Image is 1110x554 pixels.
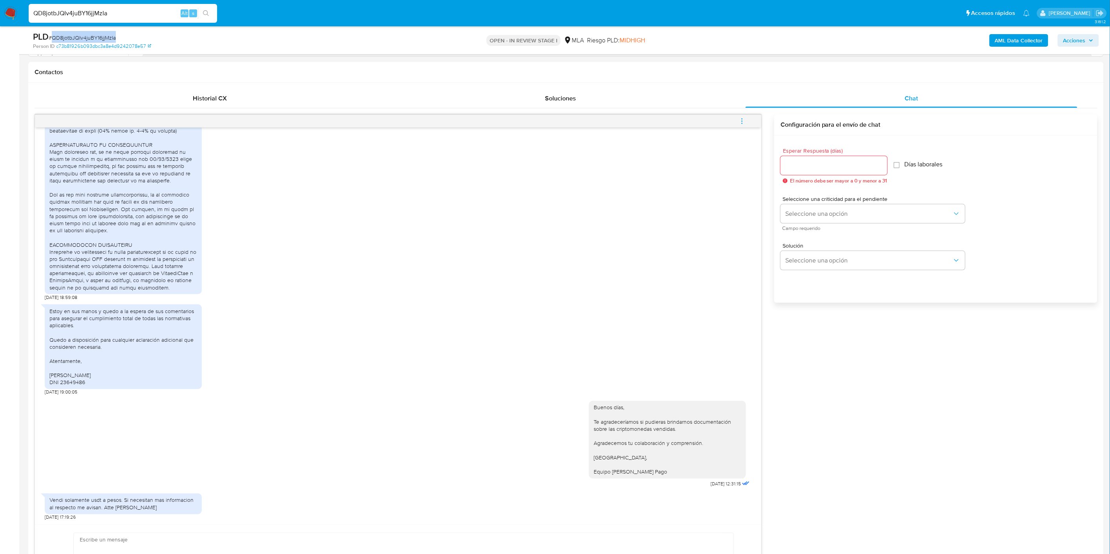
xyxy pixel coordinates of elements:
div: Vendi solamente usdt a pesos. Si necesitan mas informacion al respecto me avisan. Atte [PERSON_NAME] [49,497,197,511]
span: [DATE] 17:19:26 [45,514,76,521]
span: s [192,9,194,17]
h1: Contactos [35,68,1097,76]
span: Esperar Respuesta (días) [783,148,890,154]
button: Seleccione una opción [781,251,965,270]
input: days_to_wait [781,160,887,171]
a: Notificaciones [1023,10,1030,16]
span: El número debe ser mayor a 0 y menor a 31 [790,178,887,184]
p: julieta.rodriguez@mercadolibre.com [1049,9,1093,17]
span: Historial CX [193,94,227,103]
a: c73b81926b093dbc3a8e4d9242078e57 [56,43,151,50]
span: # QD8jotbJQIv4juBY16jjMzIa [49,34,116,42]
span: Soluciones [545,94,576,103]
span: MIDHIGH [620,36,645,45]
div: Estoy en sus manos y quedo a la espera de sus comentarios para asegurar el cumplimiento total de ... [49,308,197,386]
input: Buscar usuario o caso... [29,8,217,18]
b: Person ID [33,43,55,50]
span: [DATE] 12:31:15 [711,481,741,487]
b: AML Data Collector [995,34,1043,47]
span: Seleccione una opción [785,257,953,264]
span: Accesos rápidos [971,9,1015,17]
span: 3.161.2 [1095,18,1106,25]
span: Seleccione una opción [785,210,953,218]
span: Días laborales [905,160,943,168]
a: Salir [1096,9,1104,17]
span: Riesgo PLD: [587,36,645,45]
span: Solución [783,243,967,248]
button: Seleccione una opción [781,204,965,223]
h3: Configuración para el envío de chat [781,121,1091,129]
button: menu-action [729,112,755,131]
span: Seleccione una criticidad para el pendiente [783,196,967,202]
span: [DATE] 19:00:05 [45,389,77,395]
span: [DATE] 18:59:08 [45,294,77,301]
input: Días laborales [894,162,900,168]
div: MLA [564,36,584,45]
button: search-icon [198,8,214,19]
span: Campo requerido [783,226,967,230]
span: Acciones [1063,34,1086,47]
span: Chat [905,94,918,103]
b: PLD [33,30,49,43]
button: AML Data Collector [989,34,1048,47]
span: Alt [181,9,188,17]
button: Acciones [1058,34,1099,47]
p: OPEN - IN REVIEW STAGE I [486,35,561,46]
div: Buenos días, Te agradeceríamos si pudieras brindarnos documentación sobre las criptomonedas vendi... [594,404,741,476]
